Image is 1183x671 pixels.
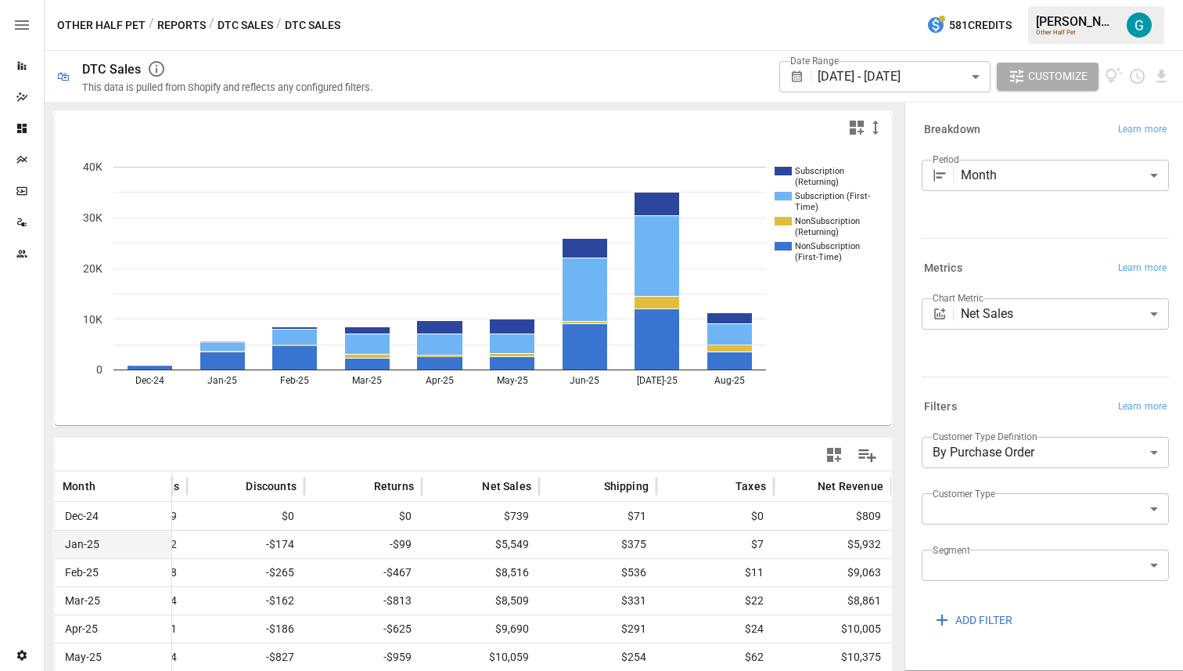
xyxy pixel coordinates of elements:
[961,298,1169,330] div: Net Sales
[209,16,214,35] div: /
[839,615,883,643] span: $10,005
[637,375,678,386] text: [DATE]-25
[374,478,414,494] span: Returns
[818,478,883,494] span: Net Revenue
[794,475,816,497] button: Sort
[997,63,1098,91] button: Customize
[280,375,309,386] text: Feb-25
[625,503,649,530] span: $71
[82,62,141,77] div: DTC Sales
[839,644,883,671] span: $10,375
[795,166,844,176] text: Subscription
[933,487,995,500] label: Customer Type
[818,61,990,92] div: [DATE] - [DATE]
[96,363,102,376] text: 0
[795,227,839,237] text: (Returning)
[619,559,649,586] span: $536
[1036,14,1117,29] div: [PERSON_NAME]
[149,16,154,35] div: /
[795,241,860,251] text: NonSubscription
[619,587,649,615] span: $331
[264,587,297,615] span: -$162
[57,16,146,35] button: Other Half Pet
[83,211,102,224] text: 30K
[795,177,839,187] text: (Returning)
[83,262,102,275] text: 20K
[351,475,372,497] button: Sort
[749,503,766,530] span: $0
[949,16,1012,35] span: 581 Credits
[493,587,531,615] span: $8,509
[458,475,480,497] button: Sort
[845,559,883,586] span: $9,063
[920,11,1018,40] button: 581Credits
[795,252,842,262] text: (First-Time)
[790,54,839,67] label: Date Range
[63,559,101,586] span: Feb-25
[933,291,983,305] label: Chart Metric
[264,615,297,643] span: -$186
[619,644,649,671] span: $254
[397,503,414,530] span: $0
[619,531,649,558] span: $375
[135,375,164,386] text: Dec-24
[207,375,237,386] text: Jan-25
[502,503,531,530] span: $739
[933,543,969,557] label: Segment
[1152,67,1170,85] button: Download report
[482,478,531,494] span: Net Sales
[57,69,70,84] div: 🛍
[795,202,818,212] text: Time)
[264,559,297,586] span: -$265
[845,587,883,615] span: $8,861
[1118,122,1167,138] span: Learn more
[922,606,1023,634] button: ADD FILTER
[276,16,282,35] div: /
[924,399,957,416] h6: Filters
[63,644,104,671] span: May-25
[854,503,883,530] span: $809
[352,375,382,386] text: Mar-25
[55,143,891,425] svg: A chart.
[845,531,883,558] span: $5,932
[1127,13,1152,38] img: Gavin Acres
[97,475,119,497] button: Sort
[1036,29,1117,36] div: Other Half Pet
[604,478,649,494] span: Shipping
[961,160,1169,191] div: Month
[1118,261,1167,276] span: Learn more
[619,615,649,643] span: $291
[264,644,297,671] span: -$827
[264,531,297,558] span: -$174
[795,191,870,201] text: Subscription (First-
[1105,63,1123,91] button: View documentation
[157,16,206,35] button: Reports
[63,531,102,558] span: Jan-25
[712,475,734,497] button: Sort
[381,559,414,586] span: -$467
[218,16,273,35] button: DTC Sales
[933,430,1037,443] label: Customer Type Definition
[1128,67,1146,85] button: Schedule report
[63,503,101,530] span: Dec-24
[850,438,885,473] button: Manage Columns
[381,587,414,615] span: -$813
[743,559,766,586] span: $11
[381,644,414,671] span: -$959
[83,161,102,173] text: 40K
[735,478,766,494] span: Taxes
[922,437,1169,468] div: By Purchase Order
[426,375,454,386] text: Apr-25
[487,644,531,671] span: $10,059
[749,531,766,558] span: $7
[1028,67,1088,86] span: Customize
[933,153,959,166] label: Period
[1117,3,1161,47] button: Gavin Acres
[387,531,414,558] span: -$99
[63,478,95,494] span: Month
[83,313,102,326] text: 10K
[222,475,244,497] button: Sort
[246,478,297,494] span: Discounts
